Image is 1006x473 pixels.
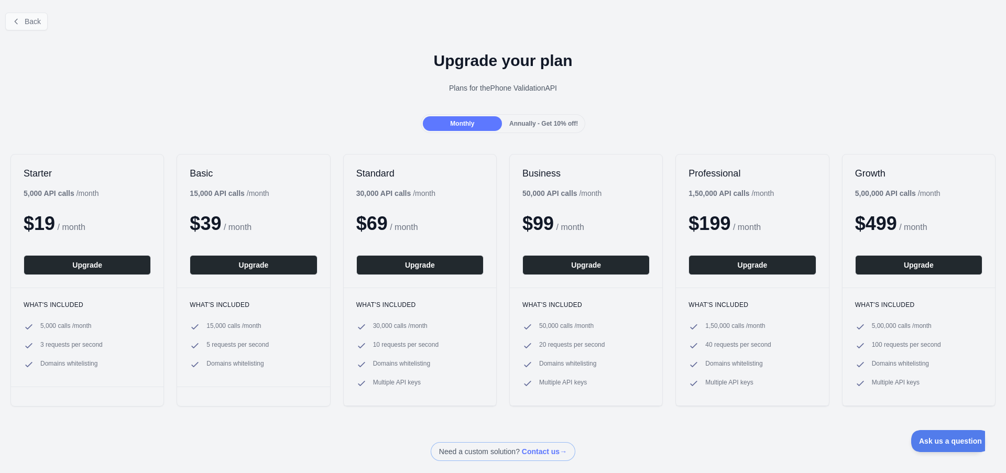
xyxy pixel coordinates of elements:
[356,188,435,199] div: / month
[356,189,411,197] b: 30,000 API calls
[522,213,554,234] span: $ 99
[522,167,650,180] h2: Business
[688,167,816,180] h2: Professional
[356,167,484,180] h2: Standard
[688,188,774,199] div: / month
[522,189,577,197] b: 50,000 API calls
[522,188,602,199] div: / month
[911,430,985,452] iframe: Toggle Customer Support
[688,213,730,234] span: $ 199
[688,189,749,197] b: 1,50,000 API calls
